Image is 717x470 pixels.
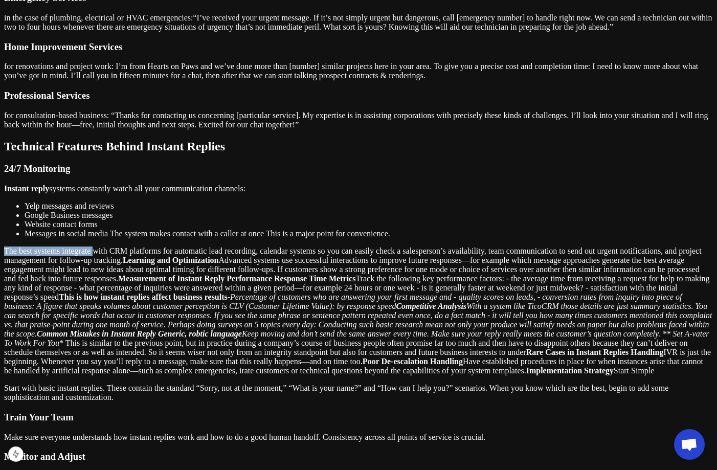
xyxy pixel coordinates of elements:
[4,62,713,80] p: for renovations and project work: I’m from Hearts on Paws and we’ve done more than [number] simil...
[4,433,713,442] p: Make sure everyone understands how instant replies work and how to do a good human handoff. Consi...
[4,412,713,423] h3: Train Your Team
[25,220,713,229] li: Website contact forms
[25,202,713,211] li: Yelp messages and reviews
[4,41,713,53] h3: Home Improvement Services
[37,329,156,338] strong: Common Mistakes in Instant Reply
[274,274,355,283] strong: Response Time Metrics
[25,211,713,220] li: Google Business messages
[526,348,664,356] strong: Rare Cases in Instant Replies Handling
[118,274,272,283] strong: Measurement of Instant Reply Performance
[396,302,466,310] strong: Competitive Analysis
[4,293,712,347] em: Percentage of customers who are answering your first message and - quality scores on leads, - con...
[4,184,49,193] strong: Instant reply
[158,329,242,338] strong: Generic, robtic language
[363,357,463,366] strong: Poor De-escalation Handling
[25,229,713,238] li: Messages in social media The system makes contact with a caller at once This is a major point for...
[4,163,713,174] h3: 24/7 Monitoring
[59,293,228,301] strong: This is how instant replies affect business results
[4,184,713,193] p: systems constantly watch all your communication channels:
[4,451,713,462] h3: Monitor and Adjust
[4,384,713,402] p: Start with basic instant replies. These contain the standard “Sorry, not at the moment,” “What is...
[526,366,614,375] strong: Implementation Strategy
[674,429,705,460] a: Open chat
[4,247,713,375] p: The best systems integrate with CRM platforms for automatic lead recording, calendar systems so y...
[4,90,713,101] h3: Professional Services
[4,13,713,32] p: in the case of plumbing, electrical or HVAC emergencies:“I’ve received your urgent message. If it...
[4,140,713,153] h2: Technical Features Behind Instant Replies
[123,256,219,264] strong: Learning and Optimization
[4,111,713,129] p: for consultation-based business: “Thanks for contacting us concerning [particular service]. My ex...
